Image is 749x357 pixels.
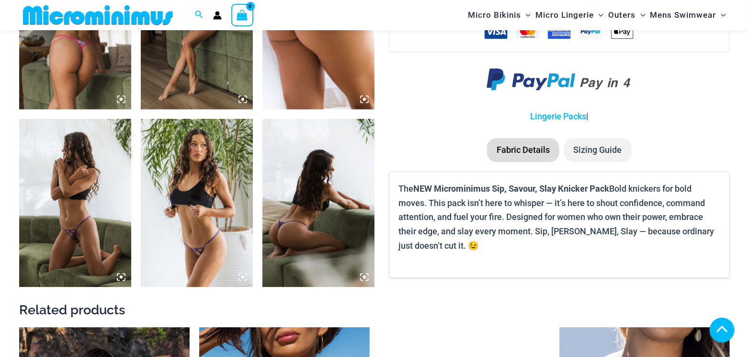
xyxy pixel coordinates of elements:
[414,183,610,194] b: NEW Microminimus Sip, Savour, Slay Knicker Pack
[648,3,728,27] a: Mens SwimwearMenu ToggleMenu Toggle
[716,3,726,27] span: Menu Toggle
[533,3,606,27] a: Micro LingerieMenu ToggleMenu Toggle
[650,3,716,27] span: Mens Swimwear
[465,3,533,27] a: Micro BikinisMenu ToggleMenu Toggle
[141,119,253,287] img: Slay Lavender Martini 6165 Thong
[564,138,632,162] li: Sizing Guide
[19,301,730,318] h2: Related products
[231,4,253,26] a: View Shopping Cart, empty
[195,9,204,21] a: Search icon link
[535,3,594,27] span: Micro Lingerie
[606,3,648,27] a: OutersMenu ToggleMenu Toggle
[594,3,603,27] span: Menu Toggle
[262,119,374,287] img: Slay Lavender Martini 6165 Thong
[19,119,131,287] img: Slay Lavender Martini 6165 Thong
[19,4,177,26] img: MM SHOP LOGO FLAT
[468,3,521,27] span: Micro Bikinis
[399,182,720,253] p: The Bold knickers for bold moves. This pack isn’t here to whisper — it’s here to shout confidence...
[487,138,559,162] li: Fabric Details
[530,111,587,121] a: Lingerie Packs
[464,1,730,29] nav: Site Navigation
[389,109,730,124] p: |
[609,3,636,27] span: Outers
[521,3,531,27] span: Menu Toggle
[636,3,646,27] span: Menu Toggle
[213,11,222,20] a: Account icon link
